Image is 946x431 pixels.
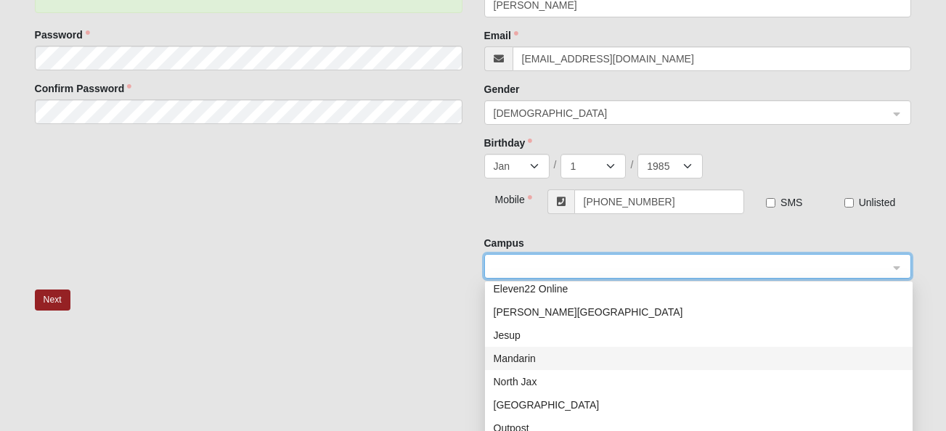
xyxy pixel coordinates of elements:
[35,28,90,42] label: Password
[485,370,913,393] div: North Jax
[844,198,854,208] input: Unlisted
[494,105,889,121] span: Female
[766,198,775,208] input: SMS
[484,28,518,43] label: Email
[485,300,913,324] div: Fleming Island
[484,82,520,97] label: Gender
[484,189,520,207] div: Mobile
[859,197,896,208] span: Unlisted
[485,393,913,416] div: Orange Park
[494,350,904,366] div: Mandarin
[35,81,132,96] label: Confirm Password
[35,290,70,311] button: Next
[485,324,913,347] div: Jesup
[494,327,904,343] div: Jesup
[494,281,904,297] div: Eleven22 Online
[780,197,802,208] span: SMS
[485,277,913,300] div: Eleven22 Online
[494,304,904,320] div: [PERSON_NAME][GEOGRAPHIC_DATA]
[484,236,524,250] label: Campus
[554,157,557,172] span: /
[484,136,533,150] label: Birthday
[485,347,913,370] div: Mandarin
[494,374,904,390] div: North Jax
[494,397,904,413] div: [GEOGRAPHIC_DATA]
[630,157,633,172] span: /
